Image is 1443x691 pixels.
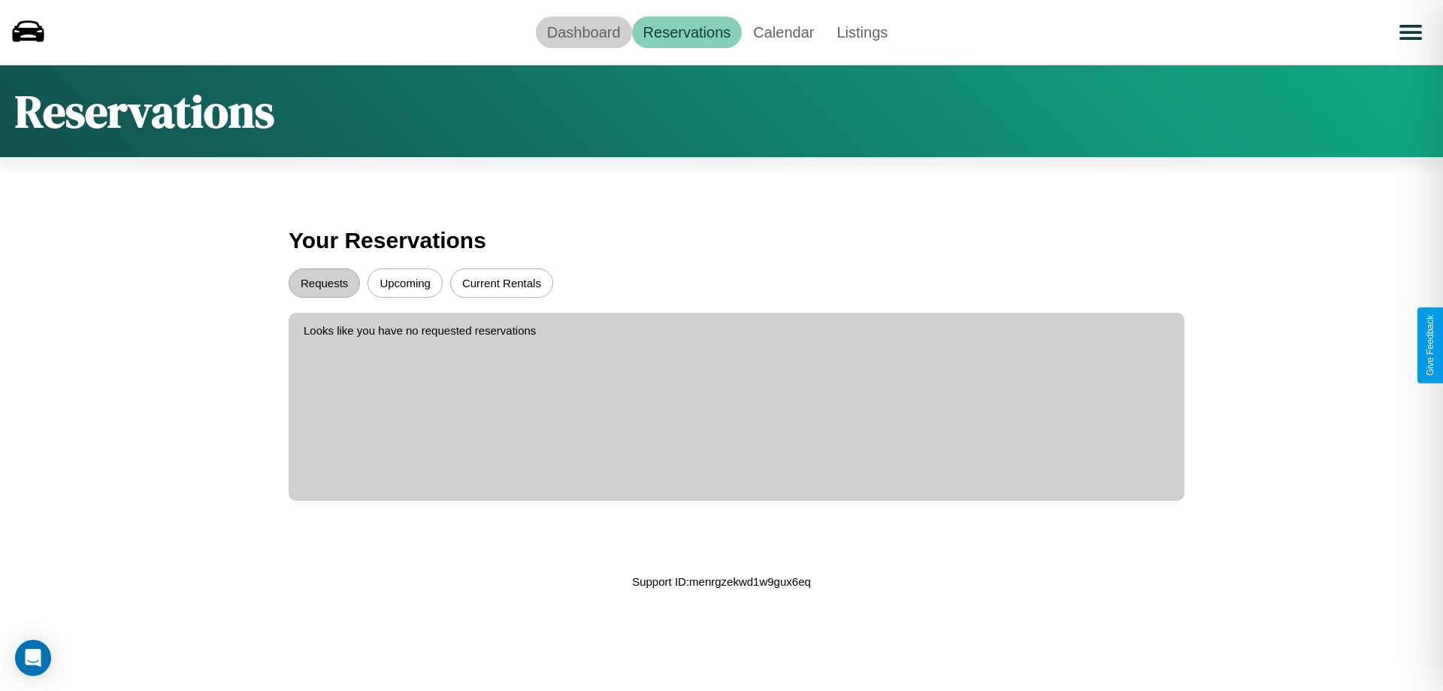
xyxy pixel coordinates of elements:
[825,17,899,48] a: Listings
[450,268,553,298] button: Current Rentals
[1390,11,1432,53] button: Open menu
[632,571,811,592] p: Support ID: menrgzekwd1w9gux6eq
[368,268,443,298] button: Upcoming
[1425,315,1435,376] div: Give Feedback
[536,17,632,48] a: Dashboard
[15,640,51,676] div: Open Intercom Messenger
[632,17,743,48] a: Reservations
[289,220,1154,261] h3: Your Reservations
[289,268,360,298] button: Requests
[15,80,274,142] h1: Reservations
[304,320,1169,341] p: Looks like you have no requested reservations
[742,17,825,48] a: Calendar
